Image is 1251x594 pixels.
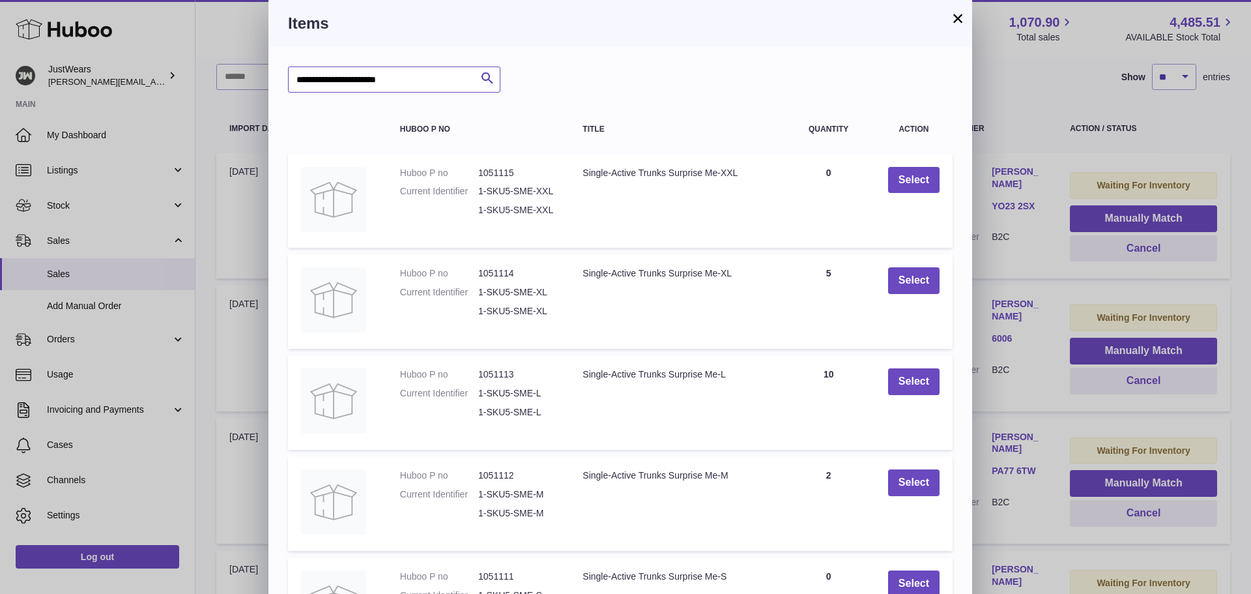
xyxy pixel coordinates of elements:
[400,488,478,501] dt: Current Identifier
[888,469,940,496] button: Select
[478,387,556,400] dd: 1-SKU5-SME-L
[783,254,875,349] td: 5
[478,286,556,299] dd: 1-SKU5-SME-XL
[582,368,769,381] div: Single-Active Trunks Surprise Me-L
[478,267,556,280] dd: 1051114
[478,368,556,381] dd: 1051113
[478,571,556,583] dd: 1051111
[400,185,478,198] dt: Current Identifier
[400,368,478,381] dt: Huboo P no
[400,387,478,400] dt: Current Identifier
[478,469,556,482] dd: 1051112
[400,571,478,583] dt: Huboo P no
[400,286,478,299] dt: Current Identifier
[582,167,769,179] div: Single-Active Trunks Surprise Me-XXL
[875,112,953,147] th: Action
[569,112,782,147] th: Title
[301,167,366,232] img: Single-Active Trunks Surprise Me-XXL
[888,368,940,395] button: Select
[400,469,478,482] dt: Huboo P no
[783,154,875,248] td: 0
[582,469,769,482] div: Single-Active Trunks Surprise Me-M
[478,204,556,216] dd: 1-SKU5-SME-XXL
[783,456,875,551] td: 2
[400,267,478,280] dt: Huboo P no
[288,13,953,34] h3: Items
[387,112,570,147] th: Huboo P no
[888,167,940,194] button: Select
[301,368,366,434] img: Single-Active Trunks Surprise Me-L
[582,267,769,280] div: Single-Active Trunks Surprise Me-XL
[301,267,366,333] img: Single-Active Trunks Surprise Me-XL
[478,305,556,318] dd: 1-SKU5-SME-XL
[783,355,875,450] td: 10
[478,406,556,419] dd: 1-SKU5-SME-L
[478,167,556,179] dd: 1051115
[478,488,556,501] dd: 1-SKU5-SME-M
[400,167,478,179] dt: Huboo P no
[950,10,966,26] button: ×
[888,267,940,294] button: Select
[582,571,769,583] div: Single-Active Trunks Surprise Me-S
[301,469,366,535] img: Single-Active Trunks Surprise Me-M
[783,112,875,147] th: Quantity
[478,185,556,198] dd: 1-SKU5-SME-XXL
[478,507,556,520] dd: 1-SKU5-SME-M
